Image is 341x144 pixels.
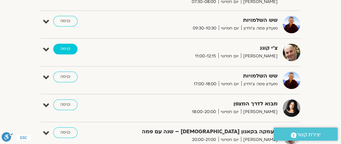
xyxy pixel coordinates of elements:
[193,53,218,60] span: 11:00-12:15
[274,128,338,141] a: יצירת קשר
[190,108,218,115] span: 18:00-20:00
[190,25,219,32] span: 09:30-10:30
[241,136,278,143] span: [PERSON_NAME]
[53,16,77,27] a: כניסה
[53,71,77,82] a: כניסה
[219,25,241,32] span: יום חמישי
[133,71,278,81] strong: שש השלמויות
[53,127,77,138] a: כניסה
[191,81,219,88] span: 17:00-18:00
[218,53,241,60] span: יום חמישי
[133,44,278,53] strong: צ'י קונג
[241,53,278,60] span: [PERSON_NAME]
[133,99,278,108] strong: מבוא לדרך המצפן
[241,25,278,32] span: מועדון פמה צ'ודרון
[190,136,218,143] span: 20:00-21:00
[133,127,278,136] strong: העמקה בקאנון [DEMOGRAPHIC_DATA] – שנה עם פמה
[297,130,321,139] span: יצירת קשר
[219,81,241,88] span: יום חמישי
[53,44,77,54] a: כניסה
[241,108,278,115] span: [PERSON_NAME]
[241,81,278,88] span: מועדון פמה צ'ודרון
[53,99,77,110] a: כניסה
[218,108,241,115] span: יום חמישי
[133,16,278,25] strong: שש השלמויות
[218,136,241,143] span: יום חמישי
